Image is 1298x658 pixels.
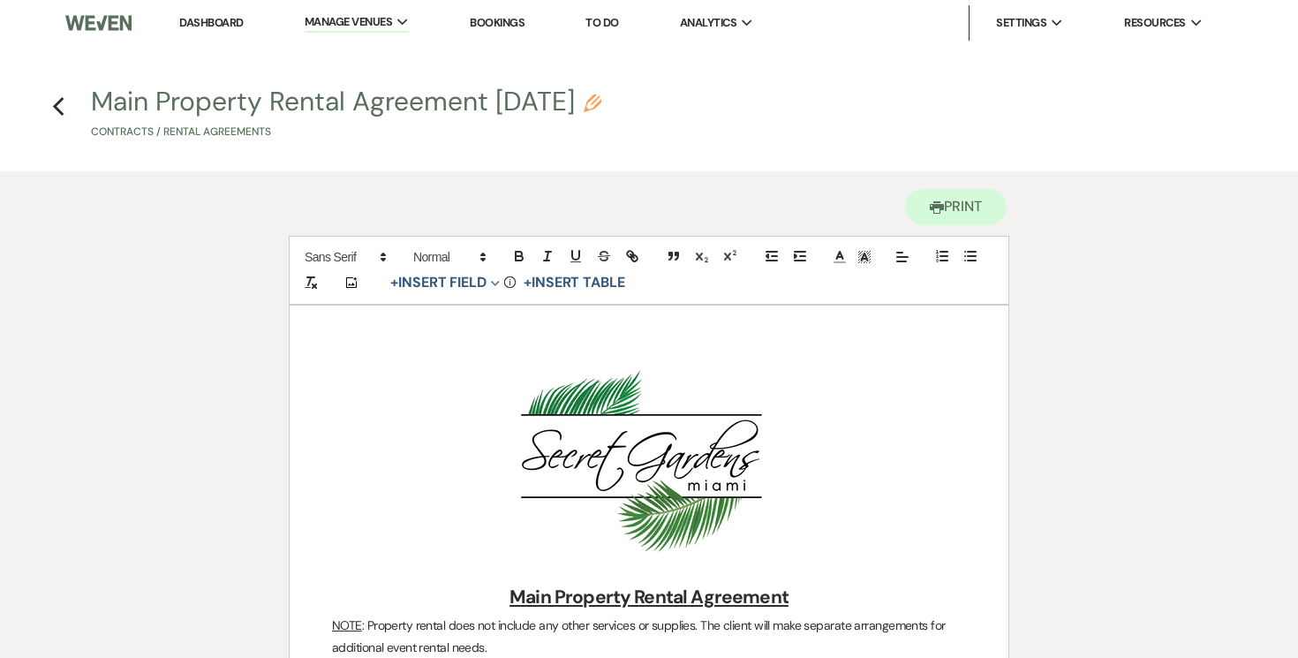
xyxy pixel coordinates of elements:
span: Manage Venues [305,13,392,31]
span: Header Formats [405,246,492,268]
span: + [524,276,532,290]
img: Screenshot 2025-01-17 at 1.12.54 PM.png [471,365,824,559]
u: NOTE [332,617,362,633]
button: +Insert Table [517,272,631,293]
u: Main Property Rental Agreement [509,585,789,609]
button: Main Property Rental Agreement [DATE]Contracts / Rental Agreements [91,88,601,140]
span: Analytics [680,14,736,32]
p: Contracts / Rental Agreements [91,124,601,140]
a: To Do [585,15,618,30]
span: Text Background Color [852,246,877,268]
button: Insert Field [384,272,506,293]
span: Text Color [827,246,852,268]
span: Alignment [890,246,915,268]
span: Resources [1124,14,1185,32]
span: Settings [996,14,1046,32]
img: Weven Logo [65,4,132,42]
button: Print [905,189,1007,225]
a: Dashboard [179,15,243,30]
a: Bookings [470,15,524,30]
span: + [390,276,398,290]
